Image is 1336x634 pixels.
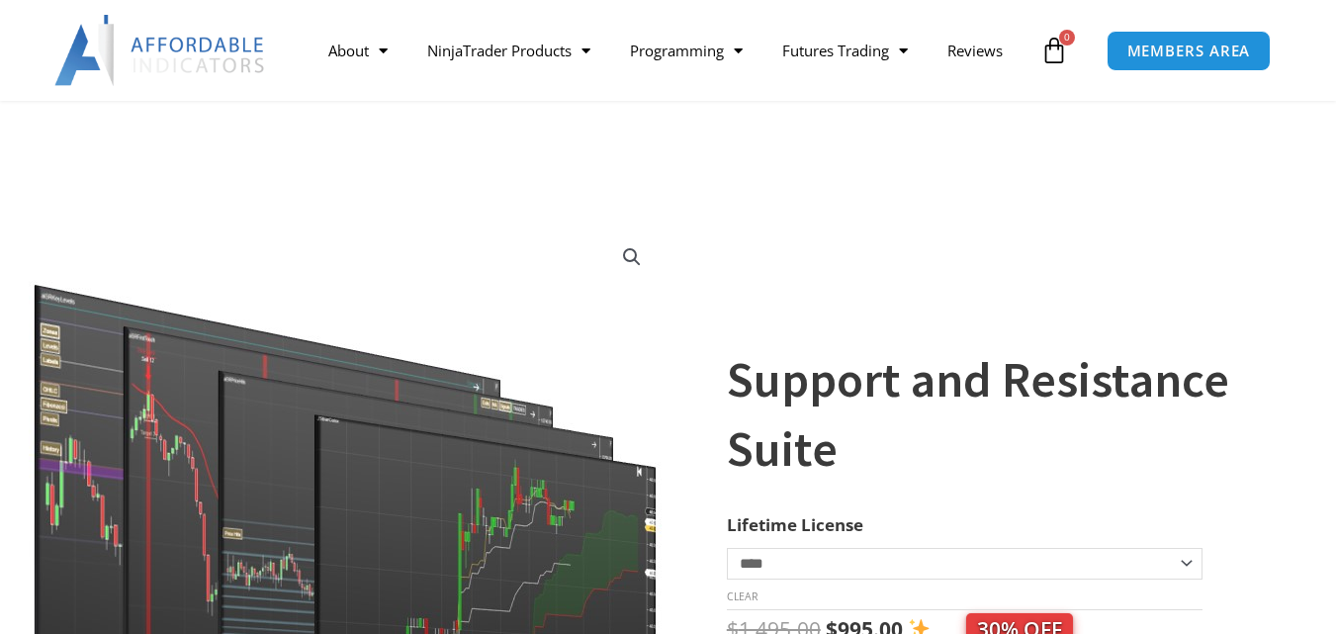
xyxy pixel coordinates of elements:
[54,15,267,86] img: LogoAI | Affordable Indicators – NinjaTrader
[614,239,650,275] a: View full-screen image gallery
[762,28,928,73] a: Futures Trading
[610,28,762,73] a: Programming
[1059,30,1075,45] span: 0
[407,28,610,73] a: NinjaTrader Products
[309,28,407,73] a: About
[727,345,1287,484] h1: Support and Resistance Suite
[928,28,1023,73] a: Reviews
[727,513,863,536] label: Lifetime License
[727,589,757,603] a: Clear options
[1011,22,1098,79] a: 0
[1127,44,1251,58] span: MEMBERS AREA
[1107,31,1272,71] a: MEMBERS AREA
[309,28,1035,73] nav: Menu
